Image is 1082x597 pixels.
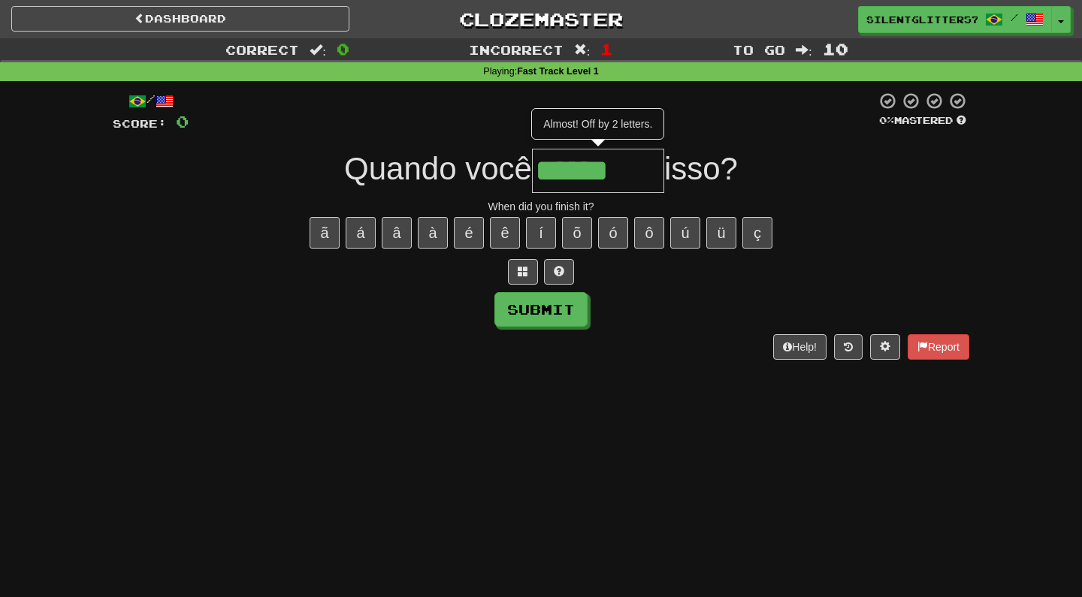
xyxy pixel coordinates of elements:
button: â [382,217,412,249]
span: Incorrect [469,42,564,57]
strong: Fast Track Level 1 [517,66,599,77]
button: ô [634,217,664,249]
button: Submit [494,292,588,327]
span: SilentGlitter5787 [866,13,978,26]
span: To go [733,42,785,57]
button: ó [598,217,628,249]
button: ê [490,217,520,249]
button: õ [562,217,592,249]
button: Switch sentence to multiple choice alt+p [508,259,538,285]
span: : [574,44,591,56]
button: à [418,217,448,249]
span: Almost! Off by 2 letters. [543,118,652,130]
a: Dashboard [11,6,349,32]
span: 10 [823,40,848,58]
span: 0 [337,40,349,58]
span: 1 [600,40,613,58]
span: Quando você [344,151,532,186]
button: é [454,217,484,249]
button: í [526,217,556,249]
button: Report [908,334,969,360]
div: / [113,92,189,110]
button: á [346,217,376,249]
span: : [796,44,812,56]
button: Help! [773,334,827,360]
button: Round history (alt+y) [834,334,863,360]
span: 0 % [879,114,894,126]
button: ã [310,217,340,249]
span: Correct [225,42,299,57]
div: Mastered [876,114,969,128]
button: Single letter hint - you only get 1 per sentence and score half the points! alt+h [544,259,574,285]
button: ü [706,217,736,249]
span: isso? [664,151,738,186]
div: When did you finish it? [113,199,969,214]
span: 0 [176,112,189,131]
button: ç [742,217,772,249]
span: Score: [113,117,167,130]
a: Clozemaster [372,6,710,32]
button: ú [670,217,700,249]
a: SilentGlitter5787 / [858,6,1052,33]
span: : [310,44,326,56]
span: / [1011,12,1018,23]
